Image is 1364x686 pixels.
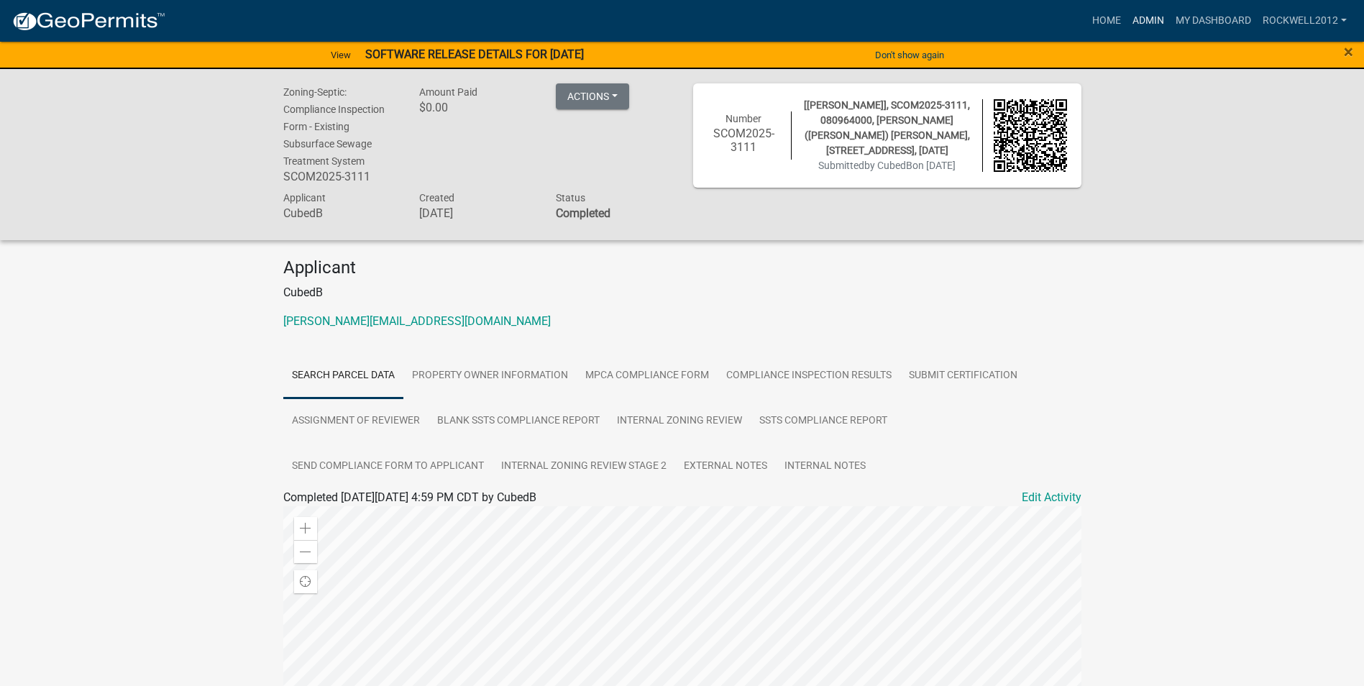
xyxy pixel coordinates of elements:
a: View [325,43,357,67]
a: Home [1086,7,1127,35]
span: Applicant [283,192,326,203]
a: Admin [1127,7,1170,35]
span: [[PERSON_NAME]], SCOM2025-3111, 080964000, [PERSON_NAME] ([PERSON_NAME]) [PERSON_NAME], [STREET_A... [804,99,970,156]
a: Property Owner Information [403,353,577,399]
p: CubedB [283,284,1081,301]
a: Compliance Inspection Results [718,353,900,399]
span: Submitted on [DATE] [818,160,956,171]
h6: CubedB [283,206,398,220]
h6: SCOM2025-3111 [283,170,398,183]
a: MPCA Compliance Form [577,353,718,399]
span: Completed [DATE][DATE] 4:59 PM CDT by CubedB [283,490,536,504]
a: Edit Activity [1022,489,1081,506]
button: Close [1344,43,1353,60]
a: External Notes [675,444,776,490]
a: Submit Certification [900,353,1026,399]
a: Blank SSTS Compliance Report [429,398,608,444]
span: Zoning-Septic: Compliance Inspection Form - Existing Subsurface Sewage Treatment System [283,86,385,167]
button: Actions [556,83,629,109]
h6: [DATE] [419,206,534,220]
span: Status [556,192,585,203]
div: Find my location [294,570,317,593]
a: Send Compliance Form to Applicant [283,444,493,490]
strong: SOFTWARE RELEASE DETAILS FOR [DATE] [365,47,584,61]
a: SSTS Compliance Report [751,398,896,444]
h6: SCOM2025-3111 [708,127,781,154]
span: × [1344,42,1353,62]
h4: Applicant [283,257,1081,278]
h6: $0.00 [419,101,534,114]
strong: Completed [556,206,610,220]
span: by CubedB [864,160,912,171]
a: Search Parcel Data [283,353,403,399]
div: Zoom out [294,540,317,563]
div: Zoom in [294,517,317,540]
a: My Dashboard [1170,7,1257,35]
span: Number [726,113,761,124]
a: Assignment of Reviewer [283,398,429,444]
a: Rockwell2012 [1257,7,1352,35]
img: QR code [994,99,1067,173]
a: [PERSON_NAME][EMAIL_ADDRESS][DOMAIN_NAME] [283,314,551,328]
span: Created [419,192,454,203]
button: Don't show again [869,43,950,67]
a: Internal Zoning Review [608,398,751,444]
a: Internal Zoning Review Stage 2 [493,444,675,490]
a: Internal Notes [776,444,874,490]
span: Amount Paid [419,86,477,98]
